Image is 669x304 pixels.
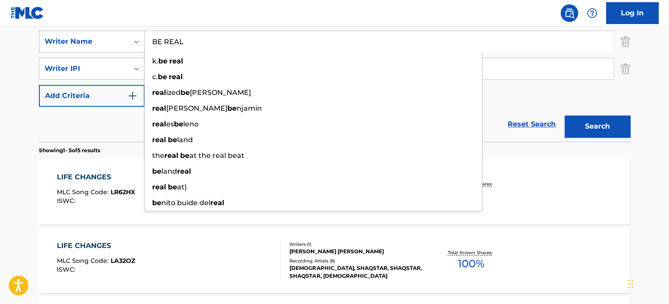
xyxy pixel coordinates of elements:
[111,188,135,196] span: LR62HX
[169,73,183,81] strong: real
[457,256,484,272] span: 100 %
[177,183,187,191] span: at)
[39,147,100,154] p: Showing 1 - 5 of 5 results
[190,88,251,97] span: [PERSON_NAME]
[168,136,177,144] strong: be
[625,262,669,304] iframe: Chat Widget
[39,85,145,107] button: Add Criteria
[57,257,111,265] span: MLC Song Code :
[57,197,77,205] span: ISWC :
[158,57,167,65] strong: be
[227,104,237,112] strong: be
[152,73,158,81] span: c.
[561,4,578,22] a: Public Search
[447,249,494,256] p: Total Known Shares:
[161,199,210,207] span: nito buide del
[564,8,575,18] img: search
[57,241,135,251] div: LIFE CHANGES
[152,57,158,65] span: k.
[152,167,161,175] strong: be
[583,4,601,22] div: Help
[620,58,630,80] img: Delete Criterion
[10,7,44,19] img: MLC Logo
[152,120,166,128] strong: real
[289,241,422,248] div: Writers ( 1 )
[166,88,181,97] span: ized
[189,151,244,160] span: at the real beat
[164,151,178,160] strong: real
[39,3,630,142] form: Search Form
[289,264,422,280] div: [DEMOGRAPHIC_DATA], SHAQSTAR, SHAQSTAR, SHAQSTAR, [DEMOGRAPHIC_DATA]
[45,36,123,47] div: Writer Name
[39,159,630,224] a: LIFE CHANGESMLC Song Code:LR62HXISWC:Writers (4)[PERSON_NAME] [PERSON_NAME] [PERSON_NAME] [PERSON...
[177,136,193,144] span: land
[289,258,422,264] div: Recording Artists ( 8 )
[177,167,191,175] strong: real
[289,248,422,255] div: [PERSON_NAME] [PERSON_NAME]
[111,257,135,265] span: LA32OZ
[181,88,190,97] strong: be
[183,120,199,128] span: leno
[166,104,227,112] span: [PERSON_NAME]
[152,136,166,144] strong: real
[620,31,630,52] img: Delete Criterion
[57,172,135,182] div: LIFE CHANGES
[503,115,560,134] a: Reset Search
[39,227,630,293] a: LIFE CHANGESMLC Song Code:LA32OZISWC:Writers (1)[PERSON_NAME] [PERSON_NAME]Recording Artists (8)[...
[152,151,164,160] span: the
[152,88,166,97] strong: real
[45,63,123,74] div: Writer IPI
[628,271,633,297] div: Drag
[564,115,630,137] button: Search
[237,104,262,112] span: njamin
[127,91,138,101] img: 9d2ae6d4665cec9f34b9.svg
[174,120,183,128] strong: be
[152,183,166,191] strong: real
[57,188,111,196] span: MLC Song Code :
[169,57,183,65] strong: real
[152,199,161,207] strong: be
[587,8,597,18] img: help
[210,199,224,207] strong: real
[180,151,189,160] strong: be
[152,104,166,112] strong: real
[158,73,167,81] strong: be
[166,120,174,128] span: es
[168,183,177,191] strong: be
[161,167,177,175] span: land
[57,266,77,273] span: ISWC :
[606,2,659,24] a: Log In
